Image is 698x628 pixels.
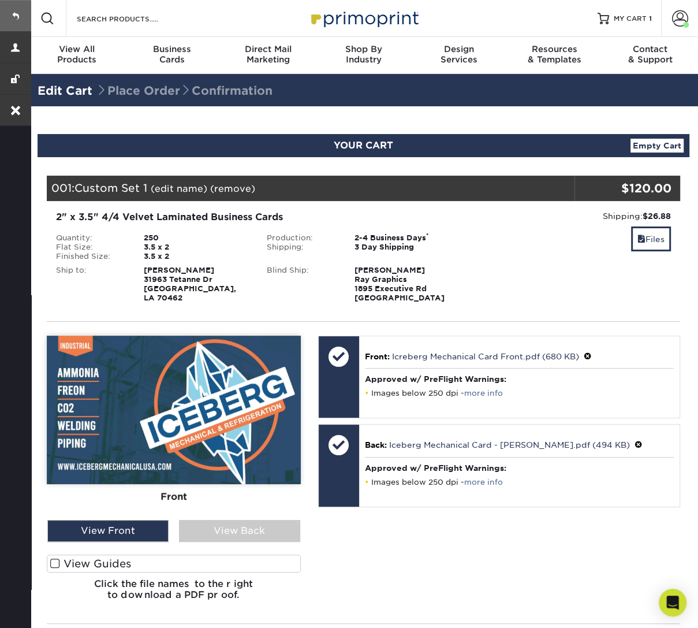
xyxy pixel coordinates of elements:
[411,37,507,74] a: DesignServices
[220,44,316,65] div: Marketing
[346,233,469,243] div: 2-4 Business Days
[74,181,147,194] span: Custom Set 1
[392,352,579,361] a: Icreberg Mechanical Card Front.pdf (680 KB)
[220,37,316,74] a: Direct MailMarketing
[125,44,221,54] span: Business
[179,520,300,542] div: View Back
[464,478,503,486] a: more info
[135,233,258,243] div: 250
[643,211,671,221] strong: $26.88
[411,44,507,65] div: Services
[76,12,188,25] input: SEARCH PRODUCTS.....
[507,44,603,54] span: Resources
[354,266,445,302] strong: [PERSON_NAME] Ray Graphics 1895 Executive Rd [GEOGRAPHIC_DATA]
[365,352,390,361] span: Front:
[507,44,603,65] div: & Templates
[365,388,674,398] li: Images below 250 dpi -
[464,389,503,397] a: more info
[365,463,674,473] h4: Approved w/ PreFlight Warnings:
[306,6,421,31] img: Primoprint
[602,44,698,54] span: Contact
[365,477,674,487] li: Images below 250 dpi -
[630,139,684,153] a: Empty Cart
[47,176,574,201] div: 001:
[316,37,412,74] a: Shop ByIndustry
[602,37,698,74] a: Contact& Support
[47,266,135,303] div: Ship to:
[334,140,393,151] span: YOUR CART
[614,14,647,24] span: MY CART
[631,226,671,251] a: Files
[507,37,603,74] a: Resources& Templates
[96,84,273,98] span: Place Order Confirmation
[602,44,698,65] div: & Support
[135,243,258,252] div: 3.5 x 2
[365,374,674,384] h4: Approved w/ PreFlight Warnings:
[316,44,412,54] span: Shop By
[659,589,686,616] div: Open Intercom Messenger
[649,14,652,23] span: 1
[47,555,301,573] label: View Guides
[389,440,630,449] a: Iceberg Mechanical Card - [PERSON_NAME].pdf (494 KB)
[47,233,135,243] div: Quantity:
[47,252,135,261] div: Finished Size:
[29,37,125,74] a: View AllProducts
[258,266,346,303] div: Blind Ship:
[220,44,316,54] span: Direct Mail
[637,235,645,244] span: files
[29,44,125,54] span: View All
[56,210,460,224] div: 2" x 3.5" 4/4 Velvet Laminated Business Cards
[151,183,207,194] a: (edit name)
[47,578,301,610] h6: Click the file names to the right to download a PDF proof.
[258,243,346,252] div: Shipping:
[29,44,125,65] div: Products
[574,180,671,197] div: $120.00
[365,440,387,449] span: Back:
[125,37,221,74] a: BusinessCards
[47,484,301,510] div: Front
[47,243,135,252] div: Flat Size:
[47,520,169,542] div: View Front
[3,593,98,624] iframe: Google Customer Reviews
[144,266,236,302] strong: [PERSON_NAME] 31963 Tetanne Dr [GEOGRAPHIC_DATA], LA 70462
[411,44,507,54] span: Design
[38,84,92,98] a: Edit Cart
[258,233,346,243] div: Production:
[477,210,671,222] div: Shipping:
[346,243,469,252] div: 3 Day Shipping
[210,183,255,194] a: (remove)
[125,44,221,65] div: Cards
[135,252,258,261] div: 3.5 x 2
[316,44,412,65] div: Industry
